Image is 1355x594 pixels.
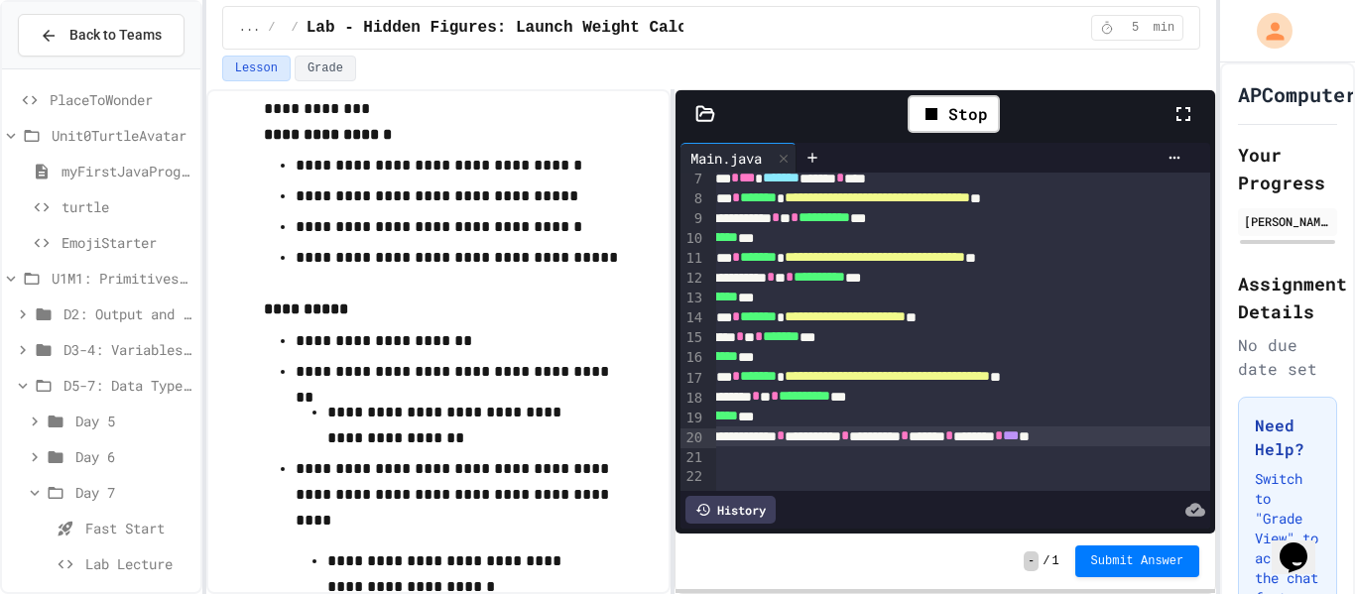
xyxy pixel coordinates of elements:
span: turtle [62,196,192,217]
span: Lab - Hidden Figures: Launch Weight Calculator [307,16,745,40]
span: D3-4: Variables and Input [63,339,192,360]
button: Back to Teams [18,14,185,57]
div: 16 [680,348,705,368]
div: 17 [680,369,705,389]
span: / [292,20,299,36]
div: Main.java [680,148,772,169]
div: 9 [680,209,705,229]
div: 8 [680,189,705,209]
span: Day 6 [75,446,192,467]
span: EmojiStarter [62,232,192,253]
div: 7 [680,170,705,189]
span: U1M1: Primitives, Variables, Basic I/O [52,268,192,289]
h2: Your Progress [1238,141,1337,196]
div: 13 [680,289,705,308]
span: Unit0TurtleAvatar [52,125,192,146]
span: 5 [1120,20,1152,36]
div: 12 [680,269,705,289]
span: / [268,20,275,36]
div: [PERSON_NAME] [1244,212,1331,230]
span: Day 7 [75,482,192,503]
span: - [1024,551,1039,571]
span: ... [239,20,261,36]
div: Main.java [680,143,797,173]
span: D2: Output and Compiling Code [63,303,192,324]
div: 10 [680,229,705,249]
span: Fast Start [85,518,192,538]
div: No due date set [1238,333,1337,381]
span: min [1154,20,1175,36]
button: Submit Answer [1075,545,1200,577]
button: Lesson [222,56,291,81]
div: My Account [1236,8,1297,54]
div: 22 [680,467,705,487]
div: History [685,496,776,524]
span: 1 [1051,553,1058,569]
iframe: chat widget [1272,515,1335,574]
span: / [1043,553,1049,569]
div: 20 [680,428,705,448]
span: Lab Lecture [85,553,192,574]
span: Back to Teams [69,25,162,46]
div: Stop [908,95,1000,133]
button: Grade [295,56,356,81]
div: 21 [680,448,705,468]
span: D5-7: Data Types and Number Calculations [63,375,192,396]
div: 19 [680,409,705,428]
span: Day 5 [75,411,192,431]
span: myFirstJavaProgram [62,161,192,181]
div: 14 [680,308,705,328]
div: 18 [680,389,705,409]
h2: Assignment Details [1238,270,1337,325]
div: 11 [680,249,705,269]
span: Submit Answer [1091,553,1184,569]
h3: Need Help? [1255,414,1320,461]
div: 15 [680,328,705,348]
span: PlaceToWonder [50,89,192,110]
